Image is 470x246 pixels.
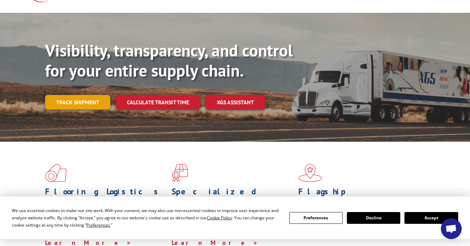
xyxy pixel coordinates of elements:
span: Preferences [86,222,110,228]
img: xgs-icon-flagship-distribution-model-red [298,164,322,182]
b: Visibility, transparency, and control for your entire supply chain. [45,39,293,81]
span: Our agile distribution network gives you nationwide inventory management on demand. [298,216,407,240]
button: Preferences [289,212,343,224]
h1: Specialized Freight Experts [172,187,293,208]
a: XGS ASSISTANT [206,95,265,110]
h1: Flooring Logistics Solutions [45,187,166,208]
img: xgs-icon-total-supply-chain-intelligence-red [45,164,67,182]
a: Open chat [441,218,462,239]
img: xgs-icon-focused-on-flooring-red [172,164,188,182]
div: We use essential cookies to make our site work. With your consent, we may also use non-essential ... [12,207,281,229]
a: Track shipment [45,95,110,109]
button: Decline [347,212,400,224]
h1: Flagship Distribution Model [298,187,420,216]
a: Calculate transit time [116,95,200,110]
button: Accept [404,212,458,224]
span: Cookie Policy [207,215,232,221]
